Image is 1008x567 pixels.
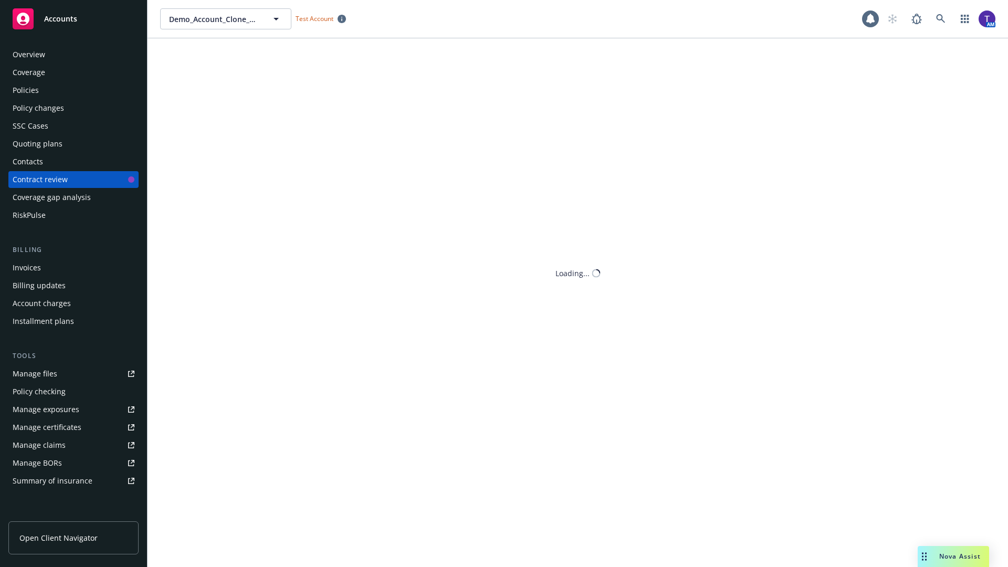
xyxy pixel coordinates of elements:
div: Analytics hub [8,510,139,521]
a: Policy changes [8,100,139,117]
div: Manage exposures [13,401,79,418]
a: Billing updates [8,277,139,294]
button: Nova Assist [918,546,989,567]
a: Manage BORs [8,455,139,471]
a: Coverage gap analysis [8,189,139,206]
div: Drag to move [918,546,931,567]
div: Loading... [555,268,590,279]
div: RiskPulse [13,207,46,224]
button: Demo_Account_Clone_QA_CR_Tests_Prospect [160,8,291,29]
div: Installment plans [13,313,74,330]
span: Test Account [291,13,350,24]
div: Billing [8,245,139,255]
a: Accounts [8,4,139,34]
a: Search [930,8,951,29]
div: Policies [13,82,39,99]
a: Start snowing [882,8,903,29]
a: Manage exposures [8,401,139,418]
span: Nova Assist [939,552,981,561]
a: Report a Bug [906,8,927,29]
a: Account charges [8,295,139,312]
div: Account charges [13,295,71,312]
a: Installment plans [8,313,139,330]
div: Invoices [13,259,41,276]
a: Manage claims [8,437,139,454]
span: Accounts [44,15,77,23]
div: Coverage gap analysis [13,189,91,206]
a: Coverage [8,64,139,81]
div: Manage BORs [13,455,62,471]
a: Quoting plans [8,135,139,152]
div: SSC Cases [13,118,48,134]
div: Contract review [13,171,68,188]
div: Manage claims [13,437,66,454]
a: Manage files [8,365,139,382]
div: Billing updates [13,277,66,294]
a: Invoices [8,259,139,276]
div: Overview [13,46,45,63]
a: Contacts [8,153,139,170]
img: photo [979,10,995,27]
div: Contacts [13,153,43,170]
span: Demo_Account_Clone_QA_CR_Tests_Prospect [169,14,260,25]
a: Summary of insurance [8,472,139,489]
a: Contract review [8,171,139,188]
div: Policy changes [13,100,64,117]
a: SSC Cases [8,118,139,134]
div: Summary of insurance [13,472,92,489]
a: Overview [8,46,139,63]
a: RiskPulse [8,207,139,224]
span: Test Account [296,14,333,23]
div: Tools [8,351,139,361]
div: Manage certificates [13,419,81,436]
a: Switch app [954,8,975,29]
div: Quoting plans [13,135,62,152]
a: Policy checking [8,383,139,400]
div: Manage files [13,365,57,382]
a: Manage certificates [8,419,139,436]
div: Policy checking [13,383,66,400]
a: Policies [8,82,139,99]
div: Coverage [13,64,45,81]
span: Open Client Navigator [19,532,98,543]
